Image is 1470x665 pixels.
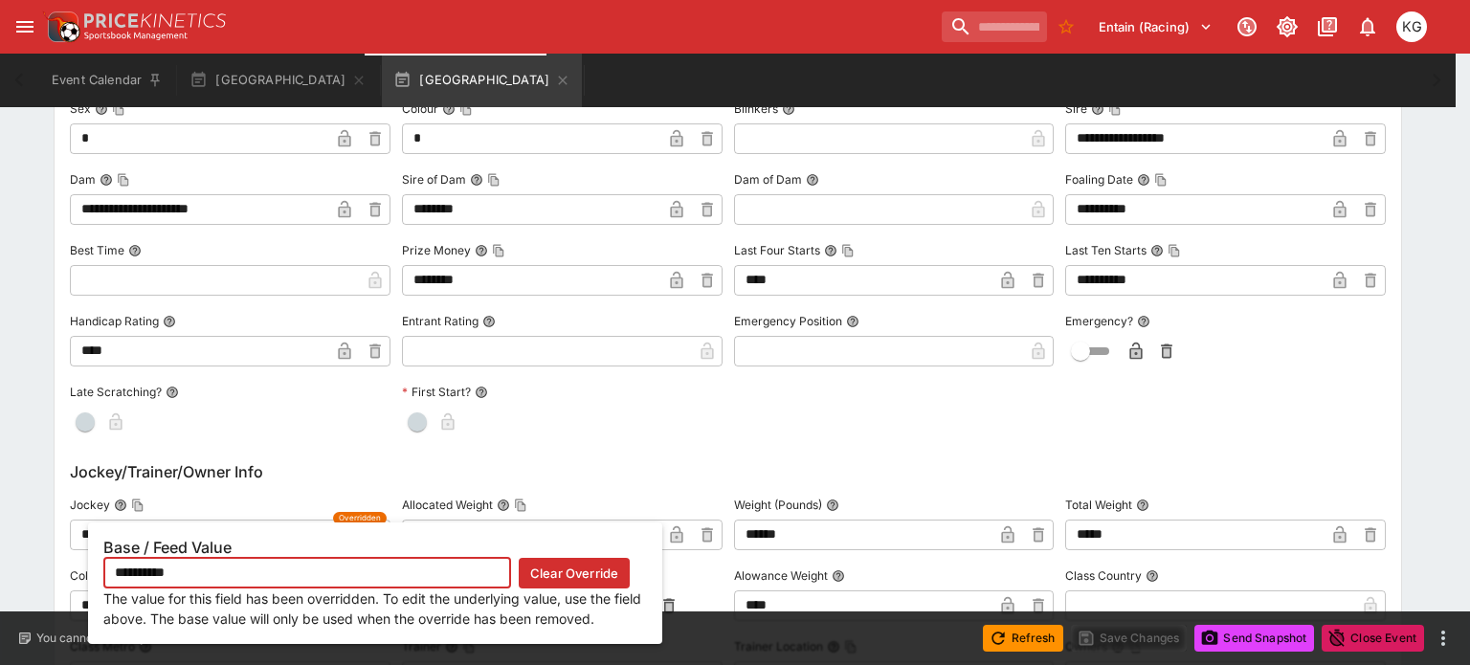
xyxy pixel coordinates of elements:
button: Copy To Clipboard [112,102,125,116]
p: Foaling Date [1065,171,1133,188]
button: [GEOGRAPHIC_DATA] [178,54,378,107]
button: Send Snapshot [1194,625,1314,652]
p: First Start? [402,384,471,400]
button: more [1432,627,1455,650]
p: Colour [402,100,438,117]
p: Best Time [70,242,124,258]
button: Copy To Clipboard [459,102,473,116]
button: Copy To Clipboard [1108,102,1122,116]
div: Kevin Gutschlag [1396,11,1427,42]
p: Sire [1065,100,1087,117]
img: PriceKinetics [84,13,226,28]
button: Copy To Clipboard [1168,244,1181,257]
button: Copy To Clipboard [841,244,855,257]
button: Select Tenant [1087,11,1224,42]
button: Copy To Clipboard [514,499,527,512]
button: Kevin Gutschlag [1391,6,1433,48]
p: Late Scratching? [70,384,162,400]
button: Event Calendar [40,54,174,107]
p: Dam [70,171,96,188]
img: Sportsbook Management [84,32,188,40]
button: No Bookmarks [1051,11,1081,42]
p: Alowance Weight [734,567,828,584]
button: Copy To Clipboard [131,499,145,512]
p: Jockey [70,497,110,513]
input: search [942,11,1047,42]
p: Sire of Dam [402,171,466,188]
span: Overridden [339,512,381,524]
h6: Jockey/Trainer/Owner Info [70,460,1386,483]
button: Close Event [1322,625,1424,652]
button: [GEOGRAPHIC_DATA] [382,54,582,107]
button: Notifications [1350,10,1385,44]
button: Toggle light/dark mode [1270,10,1304,44]
p: Entrant Rating [402,313,479,329]
button: Connected to PK [1230,10,1264,44]
h6: Base / Feed Value [103,538,647,558]
button: Copy To Clipboard [492,244,505,257]
button: Documentation [1310,10,1345,44]
p: Emergency Position [734,313,842,329]
p: Total Weight [1065,497,1132,513]
p: Handicap Rating [70,313,159,329]
button: Copy To Clipboard [1154,173,1168,187]
p: The value for this field has been overridden. To edit the underlying value, use the field above. ... [103,588,647,629]
p: Dam of Dam [734,171,802,188]
p: Colours [70,567,112,584]
button: Copy To Clipboard [487,173,501,187]
p: You cannot take any action(s) at this time. [36,630,261,647]
p: Prize Money [402,242,471,258]
p: Allocated Weight [402,497,493,513]
button: Clear Override [519,558,630,588]
p: Last Four Starts [734,242,820,258]
button: open drawer [8,10,42,44]
p: Blinkers [734,100,778,117]
button: Copy To Clipboard [117,173,130,187]
p: Weight (Pounds) [734,497,822,513]
p: Sex [70,100,91,117]
button: Refresh [983,625,1063,652]
img: PriceKinetics Logo [42,8,80,46]
p: Emergency? [1065,313,1133,329]
p: Last Ten Starts [1065,242,1147,258]
p: Class Country [1065,567,1142,584]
